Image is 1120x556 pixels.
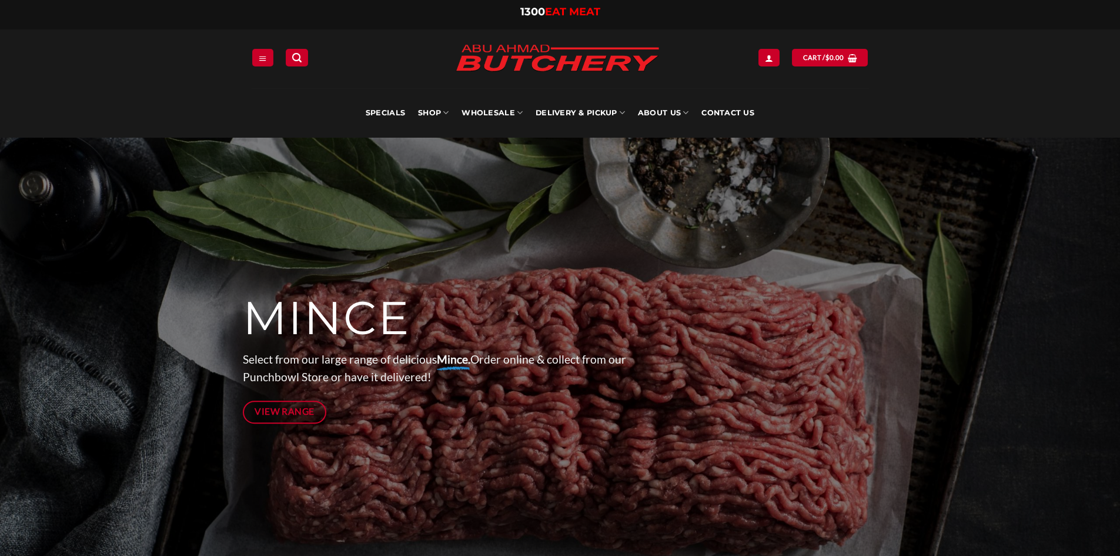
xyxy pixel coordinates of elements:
[255,404,315,419] span: View Range
[638,88,688,138] a: About Us
[701,88,754,138] a: Contact Us
[286,49,308,66] a: Search
[545,5,600,18] span: EAT MEAT
[520,5,545,18] span: 1300
[243,290,410,347] span: MINCE
[366,88,405,138] a: Specials
[792,49,868,66] a: View cart
[803,52,844,63] span: Cart /
[758,49,780,66] a: Login
[252,49,273,66] a: Menu
[243,352,626,384] span: Select from our large range of delicious Order online & collect from our Punchbowl Store or have ...
[446,36,669,81] img: Abu Ahmad Butchery
[462,88,523,138] a: Wholesale
[418,88,449,138] a: SHOP
[243,401,327,424] a: View Range
[536,88,625,138] a: Delivery & Pickup
[825,52,830,63] span: $
[437,352,470,366] strong: Mince.
[825,54,844,61] bdi: 0.00
[520,5,600,18] a: 1300EAT MEAT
